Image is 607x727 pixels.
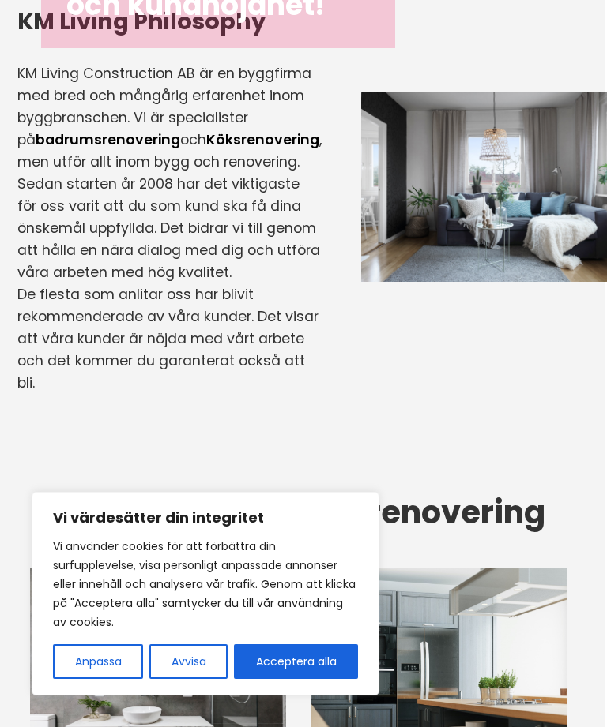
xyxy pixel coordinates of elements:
p: De flesta som anlitar oss har blivit rekommenderade av våra kunder. Det visar att våra kunder är ... [17,283,322,394]
button: Anpassa [53,644,143,679]
p: Vi värdesätter din integritet [53,508,358,527]
p: Sedan starten år 2008 har det viktigaste för oss varit att du som kund ska få dina önskemål uppfy... [17,173,322,283]
a: Köksrenovering [206,130,319,149]
p: KM Living Construction AB är en byggfirma med bred och mångårig erfarenhet inom byggbranschen. Vi... [17,62,322,173]
a: badrumsrenovering [36,130,180,149]
p: Vi använder cookies för att förbättra din surfupplevelse, visa personligt anpassade annonser elle... [53,537,358,631]
button: Acceptera alla [234,644,358,679]
h2: Våra tjänster inom renovering [17,495,586,530]
button: Avvisa [149,644,228,679]
h3: KM Living Philosophy [17,6,322,37]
